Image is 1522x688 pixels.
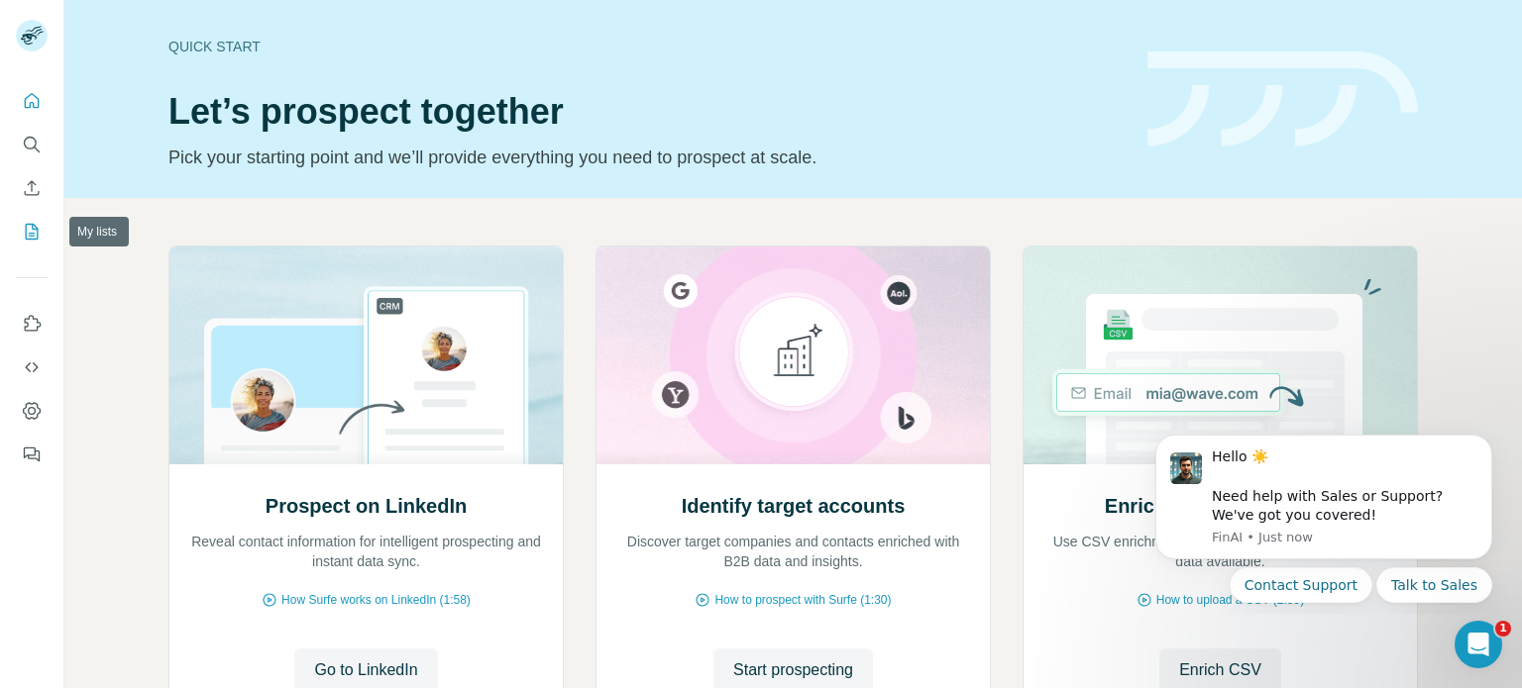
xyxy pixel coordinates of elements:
img: banner [1147,51,1418,147]
button: Enrich CSV [16,170,48,206]
span: Start prospecting [733,658,853,682]
p: Pick your starting point and we’ll provide everything you need to prospect at scale. [168,144,1124,171]
button: Use Surfe API [16,349,48,385]
span: How Surfe works on LinkedIn (1:58) [281,591,471,609]
div: Quick start [168,37,1124,56]
h2: Prospect on LinkedIn [266,492,467,520]
iframe: Intercom live chat [1455,621,1502,668]
p: Use CSV enrichment to confirm you are using the best data available. [1043,532,1397,571]
span: 1 [1495,621,1511,637]
button: Feedback [16,437,48,472]
iframe: Intercom notifications message [1126,418,1522,615]
p: Reveal contact information for intelligent prospecting and instant data sync. [189,532,543,571]
img: Enrich your contact lists [1023,246,1418,464]
button: Use Surfe on LinkedIn [16,306,48,342]
span: Enrich CSV [1179,658,1261,682]
span: How to prospect with Surfe (1:30) [714,591,891,609]
button: Dashboard [16,393,48,429]
button: My lists [16,214,48,249]
button: Search [16,127,48,162]
h2: Enrich your contact lists [1105,492,1336,520]
p: Discover target companies and contacts enriched with B2B data and insights. [616,532,970,571]
span: Go to LinkedIn [314,658,417,682]
button: Quick start [16,83,48,119]
h2: Identify target accounts [682,492,906,520]
img: Prospect on LinkedIn [168,246,564,464]
h1: Let’s prospect together [168,92,1124,132]
img: Identify target accounts [596,246,991,464]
